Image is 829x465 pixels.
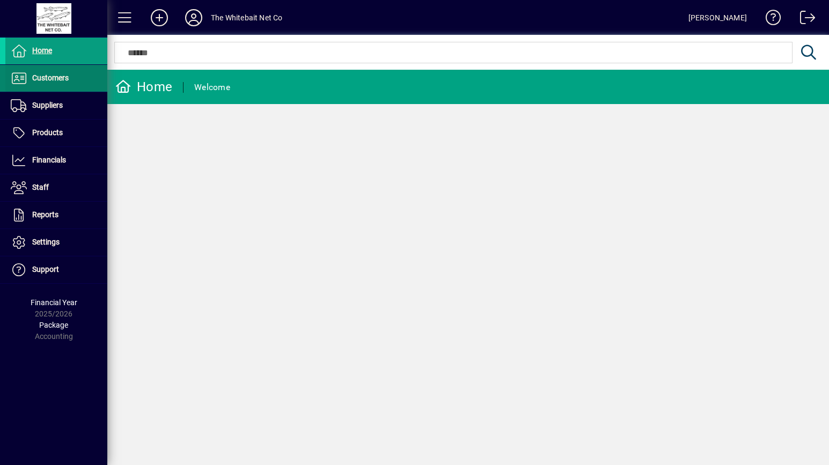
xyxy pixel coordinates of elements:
span: Financials [32,156,66,164]
a: Customers [5,65,107,92]
span: Home [32,46,52,55]
button: Add [142,8,177,27]
a: Products [5,120,107,146]
span: Customers [32,73,69,82]
div: Home [115,78,172,95]
button: Profile [177,8,211,27]
a: Staff [5,174,107,201]
span: Settings [32,238,60,246]
a: Logout [792,2,816,37]
span: Support [32,265,59,274]
a: Settings [5,229,107,256]
span: Package [39,321,68,329]
a: Financials [5,147,107,174]
span: Reports [32,210,58,219]
div: [PERSON_NAME] [688,9,747,26]
a: Knowledge Base [758,2,781,37]
a: Suppliers [5,92,107,119]
span: Staff [32,183,49,191]
a: Support [5,256,107,283]
div: Welcome [194,79,230,96]
span: Suppliers [32,101,63,109]
div: The Whitebait Net Co [211,9,283,26]
span: Products [32,128,63,137]
span: Financial Year [31,298,77,307]
a: Reports [5,202,107,228]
